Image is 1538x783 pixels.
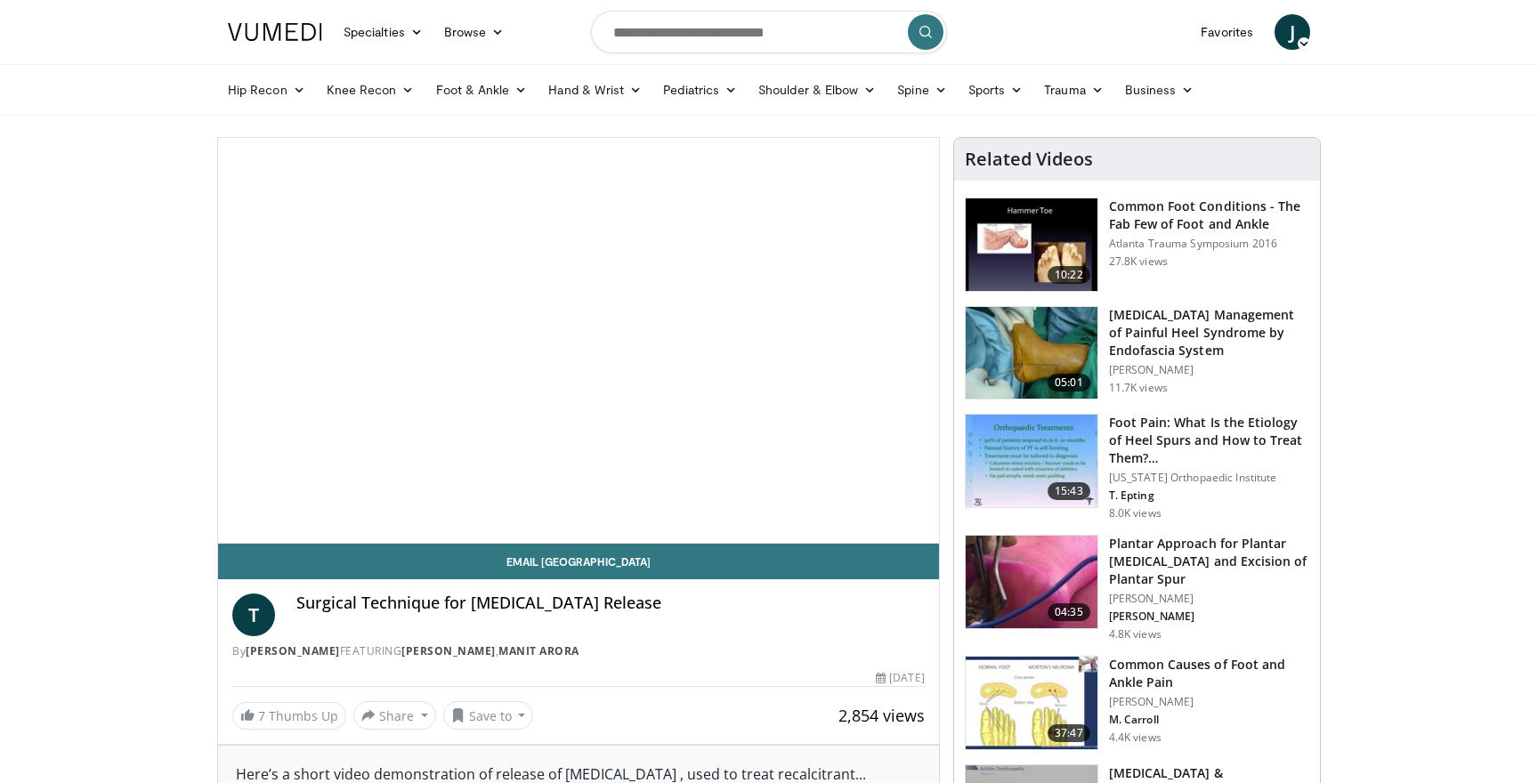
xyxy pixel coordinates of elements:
a: Hand & Wrist [538,72,652,108]
p: 27.8K views [1109,254,1168,269]
a: Shoulder & Elbow [748,72,886,108]
p: 11.7K views [1109,381,1168,395]
a: Manit Arora [498,643,579,658]
p: [PERSON_NAME] [1109,695,1309,709]
a: Trauma [1033,72,1114,108]
a: Pediatrics [652,72,748,108]
div: [DATE] [876,670,924,686]
a: 05:01 [MEDICAL_DATA] Management of Painful Heel Syndrome by Endofascia System [PERSON_NAME] 11.7K... [965,306,1309,400]
a: Browse [433,14,515,50]
img: osam_1.png.150x105_q85_crop-smart_upscale.jpg [966,307,1097,400]
img: 51d916f6-baad-4150-937c-4c272df9f8b8.150x105_q85_crop-smart_upscale.jpg [966,536,1097,628]
img: 4559c471-f09d-4bda-8b3b-c296350a5489.150x105_q85_crop-smart_upscale.jpg [966,198,1097,291]
a: Favorites [1190,14,1264,50]
span: 10:22 [1048,266,1090,284]
h3: [MEDICAL_DATA] Management of Painful Heel Syndrome by Endofascia System [1109,306,1309,359]
span: 37:47 [1048,724,1090,742]
p: T. Epting [1109,488,1309,503]
p: [US_STATE] Orthopaedic Institute [1109,471,1309,485]
span: 7 [258,707,265,724]
a: T [232,593,275,636]
a: 37:47 Common Causes of Foot and Ankle Pain [PERSON_NAME] M. Carroll 4.4K views [965,656,1309,750]
a: 10:22 Common Foot Conditions - The Fab Few of Foot and Ankle Atlanta Trauma Symposium 2016 27.8K ... [965,198,1309,292]
h4: Surgical Technique for [MEDICAL_DATA] Release [296,593,925,613]
a: Email [GEOGRAPHIC_DATA] [218,544,939,579]
a: [PERSON_NAME] [401,643,496,658]
img: 0627a79c-b613-4c7b-b2f9-160f6bf7907e.150x105_q85_crop-smart_upscale.jpg [966,415,1097,507]
p: [PERSON_NAME] [1109,592,1309,606]
video-js: Video Player [218,138,939,544]
span: 2,854 views [838,705,925,726]
span: 04:35 [1048,603,1090,621]
a: 7 Thumbs Up [232,702,346,730]
h3: Common Causes of Foot and Ankle Pain [1109,656,1309,691]
p: Atlanta Trauma Symposium 2016 [1109,237,1309,251]
a: Specialties [333,14,433,50]
h4: Related Videos [965,149,1093,170]
button: Save to [443,701,534,730]
h3: Common Foot Conditions - The Fab Few of Foot and Ankle [1109,198,1309,233]
p: 4.4K views [1109,731,1162,745]
h3: Foot Pain: What Is the Etiology of Heel Spurs and How to Treat Them?… [1109,414,1309,467]
button: Share [353,701,436,730]
a: Hip Recon [217,72,316,108]
p: [PERSON_NAME] [1109,609,1309,624]
a: [PERSON_NAME] [246,643,340,658]
h3: Plantar Approach for Plantar [MEDICAL_DATA] and Excision of Plantar Spur [1109,535,1309,588]
span: 05:01 [1048,374,1090,391]
input: Search topics, interventions [591,11,947,53]
p: 4.8K views [1109,627,1162,642]
div: By FEATURING , [232,643,925,659]
a: 15:43 Foot Pain: What Is the Etiology of Heel Spurs and How to Treat Them?… [US_STATE] Orthopaedi... [965,414,1309,521]
a: Sports [958,72,1034,108]
p: [PERSON_NAME] [1109,363,1309,377]
p: M. Carroll [1109,713,1309,727]
a: Foot & Ankle [425,72,538,108]
a: Spine [886,72,957,108]
a: Business [1114,72,1205,108]
a: J [1275,14,1310,50]
img: VuMedi Logo [228,23,322,41]
span: 15:43 [1048,482,1090,500]
a: 04:35 Plantar Approach for Plantar [MEDICAL_DATA] and Excision of Plantar Spur [PERSON_NAME] [PER... [965,535,1309,642]
p: 8.0K views [1109,506,1162,521]
a: Knee Recon [316,72,425,108]
img: 81a58948-d726-4d34-9d04-63a775dda420.150x105_q85_crop-smart_upscale.jpg [966,657,1097,749]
